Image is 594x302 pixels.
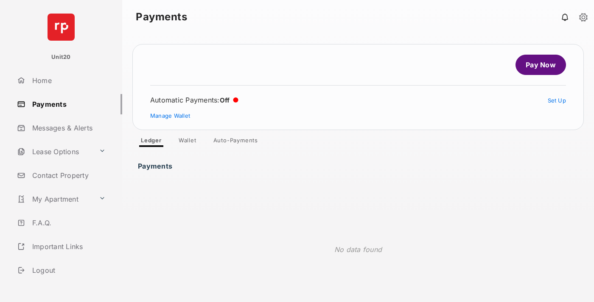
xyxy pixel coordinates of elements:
span: Off [220,96,230,104]
a: Payments [14,94,122,114]
img: svg+xml;base64,PHN2ZyB4bWxucz0iaHR0cDovL3d3dy53My5vcmcvMjAwMC9zdmciIHdpZHRoPSI2NCIgaGVpZ2h0PSI2NC... [48,14,75,41]
a: F.A.Q. [14,213,122,233]
p: No data found [334,244,382,255]
a: Home [14,70,122,91]
a: Ledger [134,137,168,147]
strong: Payments [136,12,187,22]
a: My Apartment [14,189,95,209]
a: Manage Wallet [150,112,190,119]
div: Automatic Payments : [150,96,238,104]
a: Lease Options [14,141,95,162]
a: Messages & Alerts [14,118,122,138]
a: Important Links [14,236,109,257]
a: Auto-Payments [207,137,265,147]
p: Unit20 [51,53,71,61]
h3: Payments [138,162,175,166]
a: Wallet [172,137,203,147]
a: Set Up [548,97,566,104]
a: Contact Property [14,165,122,186]
a: Logout [14,260,122,280]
